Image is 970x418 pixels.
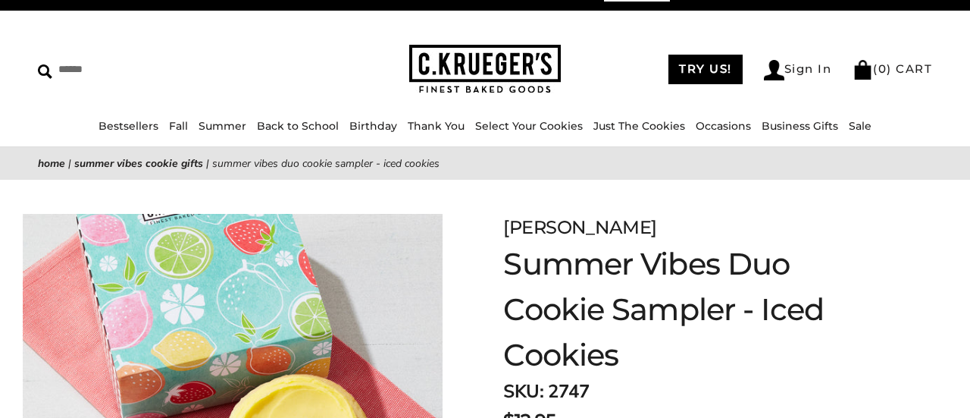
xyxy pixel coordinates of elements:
[849,119,871,133] a: Sale
[475,119,583,133] a: Select Your Cookies
[503,241,894,378] h1: Summer Vibes Duo Cookie Sampler - Iced Cookies
[206,156,209,171] span: |
[199,119,246,133] a: Summer
[38,64,52,79] img: Search
[38,58,243,81] input: Search
[212,156,440,171] span: Summer Vibes Duo Cookie Sampler - Iced Cookies
[349,119,397,133] a: Birthday
[853,61,932,76] a: (0) CART
[593,119,685,133] a: Just The Cookies
[38,156,65,171] a: Home
[764,60,832,80] a: Sign In
[12,360,157,406] iframe: Sign Up via Text for Offers
[853,60,873,80] img: Bag
[762,119,838,133] a: Business Gifts
[408,119,465,133] a: Thank You
[169,119,188,133] a: Fall
[696,119,751,133] a: Occasions
[74,156,203,171] a: Summer Vibes Cookie Gifts
[38,155,932,172] nav: breadcrumbs
[878,61,887,76] span: 0
[503,379,543,404] strong: SKU:
[99,119,158,133] a: Bestsellers
[548,379,589,404] span: 2747
[503,214,894,241] div: [PERSON_NAME]
[764,60,784,80] img: Account
[68,156,71,171] span: |
[409,45,561,94] img: C.KRUEGER'S
[257,119,339,133] a: Back to School
[668,55,743,84] a: TRY US!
